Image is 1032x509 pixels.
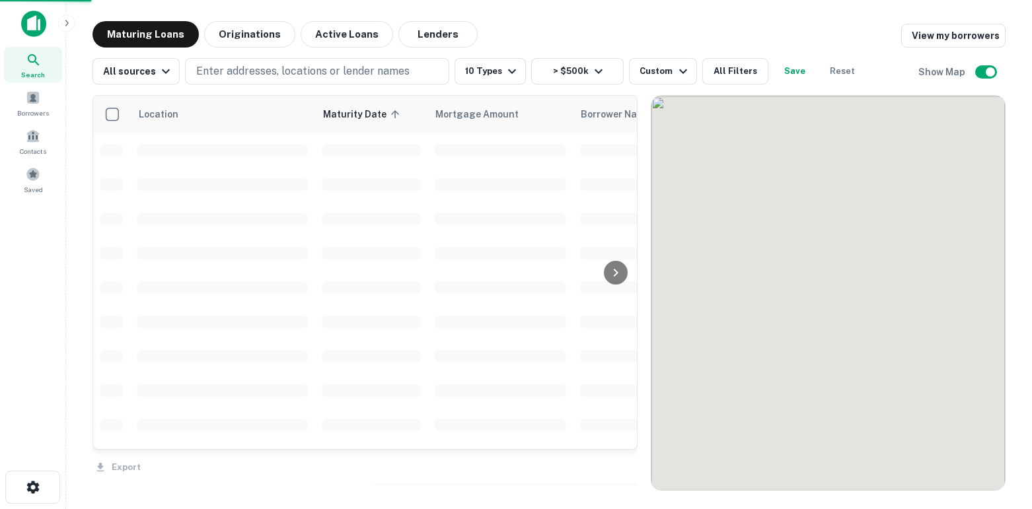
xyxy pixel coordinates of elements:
a: View my borrowers [901,24,1006,48]
a: Saved [4,162,62,197]
img: capitalize-icon.png [21,11,46,37]
button: Lenders [398,21,478,48]
div: 0 [651,96,1005,490]
div: All sources [103,63,174,79]
button: Enter addresses, locations or lender names [185,58,449,85]
p: Enter addresses, locations or lender names [196,63,410,79]
button: Save your search to get updates of matches that match your search criteria. [774,58,816,85]
button: Maturing Loans [92,21,199,48]
span: Location [138,106,178,122]
span: Borrowers [17,108,49,118]
h6: Show Map [918,65,967,79]
button: Active Loans [301,21,393,48]
a: Search [4,47,62,83]
button: All Filters [702,58,768,85]
button: Custom [629,58,696,85]
button: Originations [204,21,295,48]
span: Saved [24,184,43,195]
a: Contacts [4,123,62,159]
th: Location [130,96,315,133]
th: Borrower Name [573,96,718,133]
iframe: Chat Widget [966,403,1032,467]
th: Maturity Date [315,96,427,133]
button: > $500k [531,58,624,85]
span: Search [21,69,45,80]
button: Reset [821,58,864,85]
span: Borrower Name [581,106,650,122]
th: Mortgage Amount [427,96,573,133]
div: Custom [640,63,690,79]
button: 10 Types [455,58,526,85]
span: Contacts [20,146,46,156]
span: Mortgage Amount [435,106,536,122]
span: Maturity Date [323,106,404,122]
a: Borrowers [4,85,62,121]
button: All sources [92,58,180,85]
